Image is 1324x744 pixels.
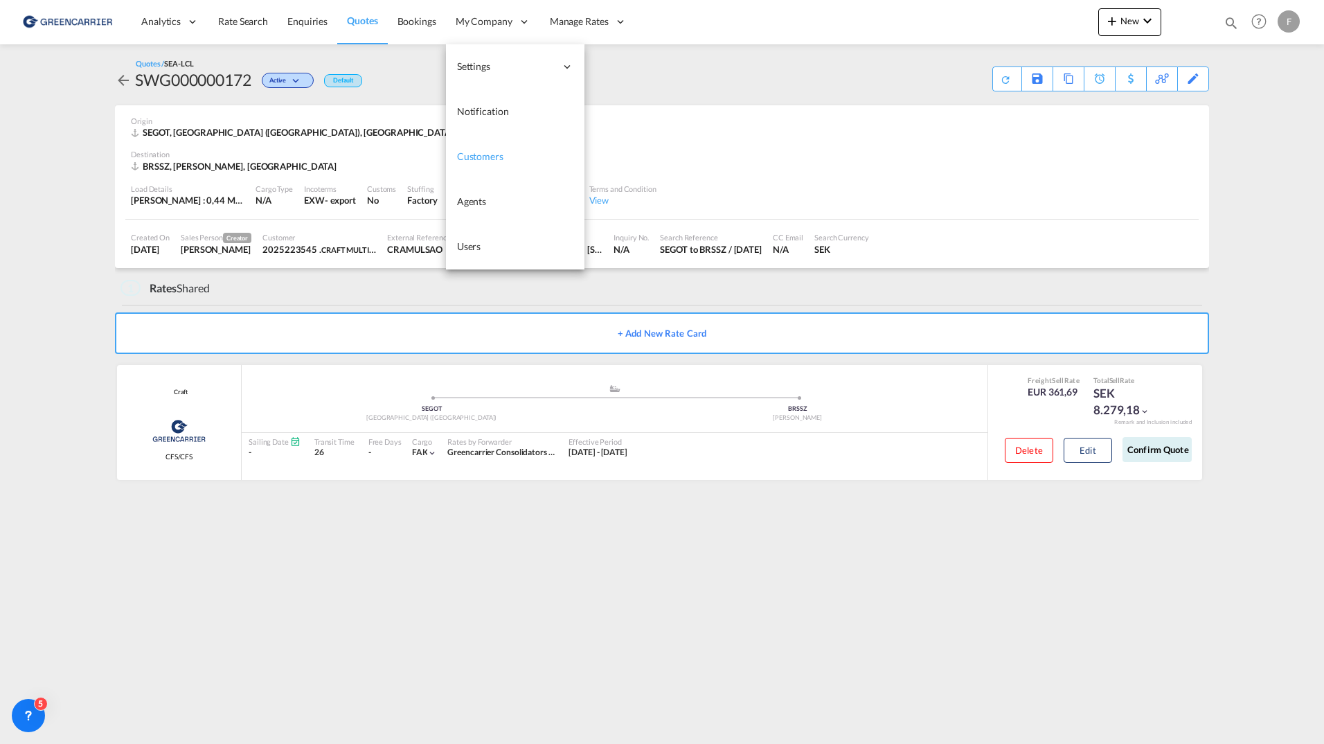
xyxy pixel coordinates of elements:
div: Terms and Condition [589,184,656,194]
span: SEGOT, [GEOGRAPHIC_DATA] ([GEOGRAPHIC_DATA]), [GEOGRAPHIC_DATA] [143,127,454,138]
span: [DATE] - [DATE] [569,447,627,457]
div: Origin [131,116,1193,126]
div: Settings [446,44,584,89]
div: [PERSON_NAME] [615,414,981,423]
div: EXW [304,194,325,206]
md-icon: icon-chevron-down [289,78,306,85]
span: Quotes [347,15,377,26]
div: No [367,194,396,206]
div: View [589,194,656,206]
span: FAK [412,447,428,457]
md-icon: icon-plus 400-fg [1104,12,1120,29]
md-icon: assets/icons/custom/ship-fill.svg [607,385,623,392]
span: New [1104,15,1156,26]
a: Users [446,224,584,269]
span: Rate Search [218,15,268,27]
span: Settings [457,60,555,73]
div: Cargo [412,436,438,447]
div: CRAMULSAO [387,243,450,256]
div: Stuffing [407,184,437,194]
span: Creator [223,233,251,243]
div: Default [324,74,362,87]
div: Rates by Forwarder [447,436,555,447]
div: Change Status Here [251,69,317,91]
span: Craft [170,388,188,397]
div: Remark and Inclusion included [1104,418,1202,426]
span: 1 [120,280,141,296]
a: Customers [446,134,584,179]
img: Greencarrier Consolidator [148,414,210,448]
div: External Reference [387,232,450,242]
button: Edit [1064,438,1112,463]
a: Notification [446,89,584,134]
span: My Company [456,15,512,28]
div: SEK 8.279,18 [1093,385,1163,418]
div: Sailing Date [249,436,301,447]
a: Agents [446,179,584,224]
div: Factory Stuffing [407,194,437,206]
div: - [368,447,371,459]
div: CC Email [773,232,803,242]
div: Change Status Here [262,73,314,88]
div: 01 Sep 2025 - 31 Dec 2025 [569,447,627,459]
span: SEA-LCL [164,59,193,68]
button: Confirm Quote [1122,437,1192,462]
button: Delete [1005,438,1053,463]
img: 609dfd708afe11efa14177256b0082fb.png [21,6,114,37]
div: Contract / Rate Agreement / Tariff / Spot Pricing Reference Number: Craft [170,388,188,397]
span: Manage Rates [550,15,609,28]
span: Customers [457,150,503,162]
div: [GEOGRAPHIC_DATA] ([GEOGRAPHIC_DATA]) [249,414,615,423]
md-icon: icon-refresh [999,72,1013,87]
div: - export [325,194,356,206]
span: Notification [457,105,509,117]
div: BRSSZ, Santos, Americas [131,160,340,172]
div: Incoterms [304,184,356,194]
div: Created On [131,232,170,242]
div: Transit Time [314,436,355,447]
md-icon: icon-chevron-down [1140,407,1149,416]
div: SEGOT, Gothenburg (Goteborg), Europe [131,126,457,139]
div: Quotes /SEA-LCL [136,58,194,69]
md-icon: icon-chevron-down [427,448,437,458]
div: 2025223545 . [262,243,376,256]
div: Greencarrier Consolidators (Sweden) [447,447,555,459]
div: Fredrik Fagerman [181,243,251,256]
div: Customer [262,232,376,242]
button: + Add New Rate Card [115,312,1209,354]
span: CRAFT MULTIMODAL LTDA [321,244,418,255]
div: N/A [773,243,803,256]
span: Users [457,240,481,252]
span: Active [269,76,289,89]
div: Free Days [368,436,402,447]
div: Customs [367,184,396,194]
div: icon-arrow-left [115,69,135,91]
span: Rates [150,281,177,294]
div: EUR 361,69 [1028,385,1080,399]
span: CFS/CFS [165,452,193,461]
span: Analytics [141,15,181,28]
span: Greencarrier Consolidators ([GEOGRAPHIC_DATA]) [447,447,639,457]
span: Agents [457,195,486,207]
button: icon-plus 400-fgNewicon-chevron-down [1098,8,1161,36]
div: Freight Rate [1028,375,1080,385]
div: BRSSZ [615,405,981,414]
div: Save As Template [1022,67,1053,91]
div: Search Reference [660,232,762,242]
div: SEK [814,243,869,256]
div: Total Rate [1093,375,1163,385]
div: SWG000000172 [135,69,251,91]
div: Destination [131,149,1193,159]
div: Shared [120,281,210,296]
span: Sell [1109,376,1120,384]
div: 10 Oct 2025 [131,243,170,256]
div: Cargo Type [256,184,293,194]
span: Enquiries [287,15,328,27]
md-icon: Schedules Available [290,436,301,447]
div: Quote PDF is not available at this time [1000,67,1014,85]
div: SEGOT [249,405,615,414]
md-icon: icon-arrow-left [115,72,132,89]
div: 26 [314,447,355,459]
div: Sales Person [181,232,251,243]
div: SEGOT to BRSSZ / 10 Oct 2025 [660,243,762,256]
